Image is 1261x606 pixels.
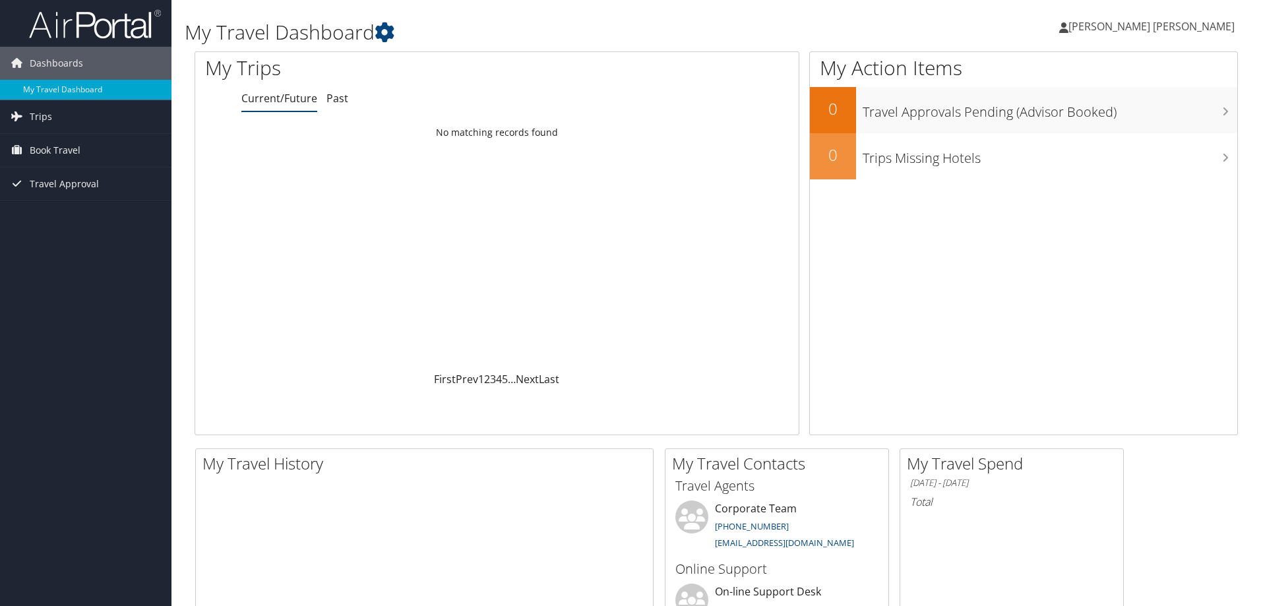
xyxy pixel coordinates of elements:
[502,372,508,386] a: 5
[490,372,496,386] a: 3
[508,372,516,386] span: …
[810,87,1237,133] a: 0Travel Approvals Pending (Advisor Booked)
[810,144,856,166] h2: 0
[478,372,484,386] a: 1
[456,372,478,386] a: Prev
[516,372,539,386] a: Next
[810,54,1237,82] h1: My Action Items
[539,372,559,386] a: Last
[30,134,80,167] span: Book Travel
[910,477,1113,489] h6: [DATE] - [DATE]
[907,452,1123,475] h2: My Travel Spend
[30,167,99,200] span: Travel Approval
[326,91,348,106] a: Past
[669,500,885,555] li: Corporate Team
[30,100,52,133] span: Trips
[202,452,653,475] h2: My Travel History
[241,91,317,106] a: Current/Future
[195,121,799,144] td: No matching records found
[205,54,538,82] h1: My Trips
[675,560,878,578] h3: Online Support
[910,495,1113,509] h6: Total
[715,520,789,532] a: [PHONE_NUMBER]
[672,452,888,475] h2: My Travel Contacts
[29,9,161,40] img: airportal-logo.png
[30,47,83,80] span: Dashboards
[715,537,854,549] a: [EMAIL_ADDRESS][DOMAIN_NAME]
[675,477,878,495] h3: Travel Agents
[863,96,1237,121] h3: Travel Approvals Pending (Advisor Booked)
[810,98,856,120] h2: 0
[810,133,1237,179] a: 0Trips Missing Hotels
[484,372,490,386] a: 2
[1068,19,1235,34] span: [PERSON_NAME] [PERSON_NAME]
[863,142,1237,167] h3: Trips Missing Hotels
[496,372,502,386] a: 4
[1059,7,1248,46] a: [PERSON_NAME] [PERSON_NAME]
[434,372,456,386] a: First
[185,18,894,46] h1: My Travel Dashboard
